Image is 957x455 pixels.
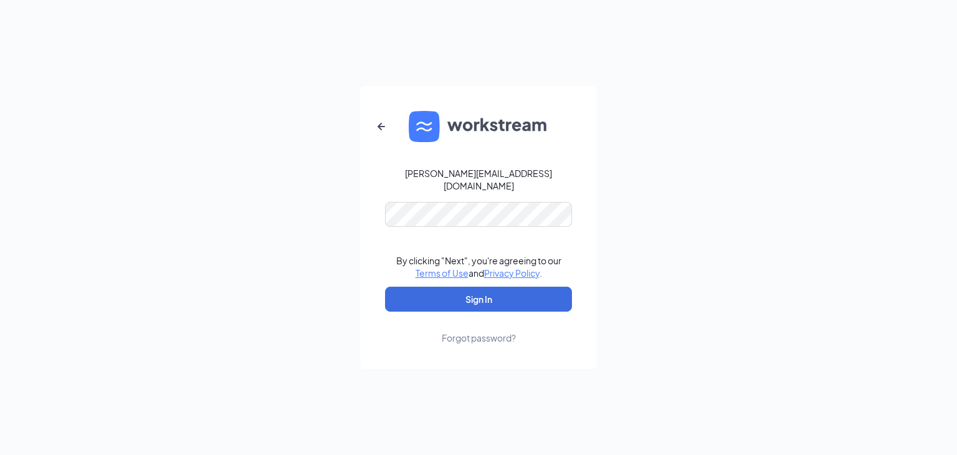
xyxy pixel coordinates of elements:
svg: ArrowLeftNew [374,119,389,134]
div: By clicking "Next", you're agreeing to our and . [396,254,561,279]
button: ArrowLeftNew [366,112,396,141]
a: Terms of Use [416,267,469,279]
div: [PERSON_NAME][EMAIL_ADDRESS][DOMAIN_NAME] [385,167,572,192]
img: WS logo and Workstream text [409,111,548,142]
a: Forgot password? [442,312,516,344]
button: Sign In [385,287,572,312]
div: Forgot password? [442,332,516,344]
a: Privacy Policy [484,267,540,279]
